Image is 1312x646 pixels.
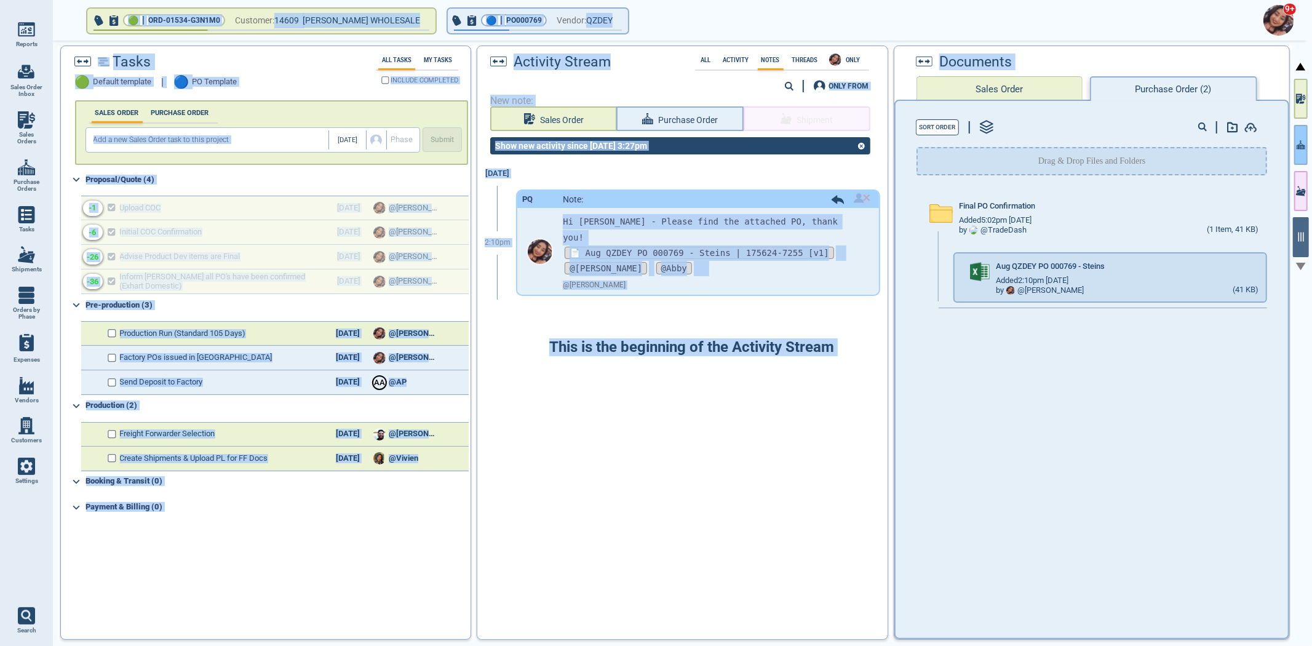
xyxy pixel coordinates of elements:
div: Proposal/Quote (4) [86,170,469,189]
div: A A [373,377,386,389]
div: Booking & Transit (0) [86,472,469,492]
span: | [162,77,164,88]
img: menu_icon [18,21,35,38]
button: Purchase Order (2) [1090,76,1257,101]
span: ORD-01534-G3N1M0 [148,14,220,26]
p: Drag & Drop Files and Folders [1038,155,1146,167]
span: @Abby [656,262,692,274]
span: Final PO Confirmation [959,202,1035,211]
img: menu_icon [18,458,35,475]
div: [DATE] [326,454,369,463]
span: @Vivien [389,454,418,463]
img: Avatar [528,239,552,264]
span: @[PERSON_NAME] [389,329,438,338]
span: Reports [16,41,38,48]
div: -1 [89,204,97,213]
div: PQ [522,195,533,204]
span: ONLY [843,57,864,63]
span: Activity Stream [514,54,611,70]
span: Documents [939,54,1012,70]
div: (41 KB) [1233,285,1258,295]
span: Orders by Phase [10,306,43,321]
div: (1 Item, 41 KB) [1207,225,1258,235]
span: Settings [15,477,38,485]
label: All [698,57,715,63]
img: unread icon [854,193,870,203]
button: Purchase Order [616,106,743,131]
img: menu_icon [18,206,35,223]
div: Payment & Billing (0) [86,498,469,517]
span: Create Shipments & Upload PL for FF Docs [120,454,268,463]
span: INCLUDE COMPLETED [391,78,458,84]
label: Threads [789,57,822,63]
div: by @ TradeDash [959,226,1027,235]
img: Avatar [373,452,386,465]
span: Production Run (Standard 105 Days) [120,329,246,338]
div: [DATE] [326,329,369,338]
div: Pre-production (3) [86,295,469,315]
span: 🟢 [75,75,90,89]
div: Production (2) [86,396,469,416]
div: [DATE] [479,162,516,186]
span: 📄 Aug QZDEY PO 000769 - Steins | 175624-7255 [v1] [565,247,834,259]
span: Vendor: [557,13,586,28]
button: 🔵|PO000769Vendor:QZDEY [448,9,628,33]
div: -36 [87,277,98,287]
span: Tasks [113,54,151,70]
span: Purchase Orders [10,178,43,193]
span: Phase [391,135,413,145]
div: by @ [PERSON_NAME] [996,286,1084,295]
span: @ [PERSON_NAME] [563,281,626,290]
span: Purchase Order [658,113,718,128]
img: Avatar [373,428,386,441]
img: menu_icon [18,159,35,176]
div: ONLY FROM [829,82,869,90]
img: Avatar [969,226,978,234]
label: PURCHASE ORDER [148,109,213,117]
span: Note: [563,194,583,204]
span: @AP [389,378,407,387]
span: | [142,14,145,26]
span: PO000769 [506,14,542,26]
img: Avatar [829,54,841,66]
label: All Tasks [378,57,415,63]
span: Shipments [12,266,42,273]
div: -6 [89,228,97,237]
span: This is the beginning of the Activity Stream [549,339,834,356]
span: [DATE] [338,137,357,145]
p: Hi [PERSON_NAME] - Please find the attached PO, thank you! [563,214,860,245]
span: Added 5:02pm [DATE] [959,216,1032,225]
span: @[PERSON_NAME] [389,429,438,439]
img: menu_icon [18,287,35,304]
label: My Tasks [420,57,456,63]
div: [DATE] [326,353,369,362]
img: menu_icon [18,417,35,434]
span: @[PERSON_NAME] [389,353,438,362]
button: 🟢|ORD-01534-G3N1M0Customer:14609 [PERSON_NAME] WHOLESALE [87,9,435,33]
div: [DATE] [326,429,369,439]
label: Activity [720,57,753,63]
img: timeline2 [98,57,109,66]
span: QZDEY [586,13,613,28]
span: New note: [490,95,875,106]
span: 🔵 [486,17,496,25]
span: | [500,14,503,26]
button: Sort Order [916,119,959,135]
img: Avatar [1263,5,1294,36]
span: 2:10pm [485,239,511,247]
span: 9+ [1283,3,1297,15]
input: Add a new Sales Order task to this project [89,130,329,150]
div: -26 [87,253,98,262]
span: Sales Order [540,113,584,128]
button: Sales Order [916,76,1083,101]
span: Vendors [15,397,39,404]
span: @[PERSON_NAME] [565,262,647,274]
span: Send Deposit to Factory [120,378,203,387]
img: Avatar [373,352,386,364]
span: Customer: [235,13,274,28]
span: Expenses [14,356,40,364]
span: Search [17,627,36,634]
img: menu_icon [18,377,35,394]
span: Sales Order Inbox [10,84,43,98]
img: menu_icon [18,111,35,129]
